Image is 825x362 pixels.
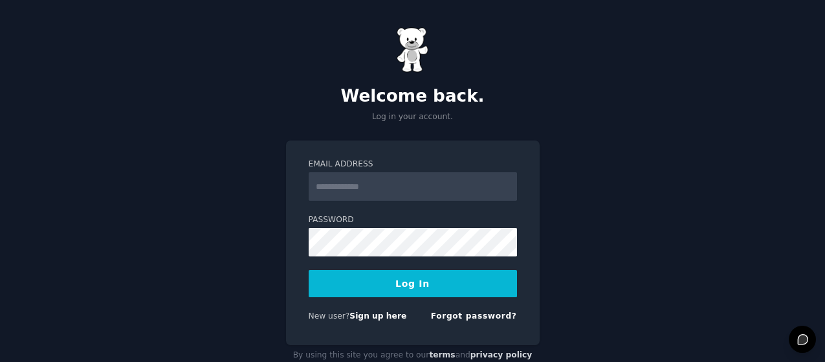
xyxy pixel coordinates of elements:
a: terms [429,350,455,359]
label: Email Address [309,159,517,170]
span: New user? [309,311,350,321]
p: Log in your account. [286,111,540,123]
a: privacy policy [470,350,533,359]
a: Sign up here [349,311,406,321]
h2: Welcome back. [286,86,540,107]
img: Gummy Bear [397,27,429,73]
button: Log In [309,270,517,297]
a: Forgot password? [431,311,517,321]
label: Password [309,214,517,226]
